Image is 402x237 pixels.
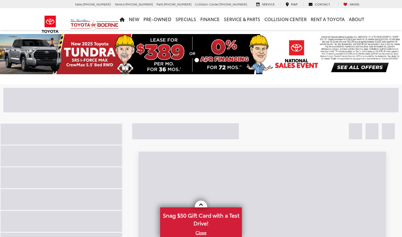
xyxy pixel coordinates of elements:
[303,2,335,6] a: Contact
[291,2,297,6] span: Map
[115,2,125,6] span: Service
[164,2,191,6] span: [PHONE_NUMBER]
[315,2,330,6] span: Contact
[125,2,153,6] span: [PHONE_NUMBER]
[195,2,219,6] span: Collision Center
[262,2,275,6] span: Service
[75,2,82,6] span: Sales
[347,8,366,30] a: About
[338,2,365,6] a: My Saved Vehicles
[161,208,241,229] span: Snag $50 Gift Card with a Test Drive!
[118,8,127,30] a: Home
[70,18,119,30] img: Vic Vaughan Toyota of Boerne
[309,8,347,30] a: Rent a Toyota
[173,8,198,30] a: Specials
[262,8,309,30] a: Collision Center
[127,8,141,30] a: New
[156,2,163,6] span: Parts
[83,2,111,6] span: [PHONE_NUMBER]
[37,13,63,35] img: Toyota
[280,2,303,6] a: Map
[219,2,247,6] span: [PHONE_NUMBER]
[350,2,359,6] span: Saved
[251,2,280,6] a: Service
[141,8,173,30] a: Pre-Owned
[198,8,222,30] a: Finance
[222,8,262,30] a: Service & Parts: Opens in a new tab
